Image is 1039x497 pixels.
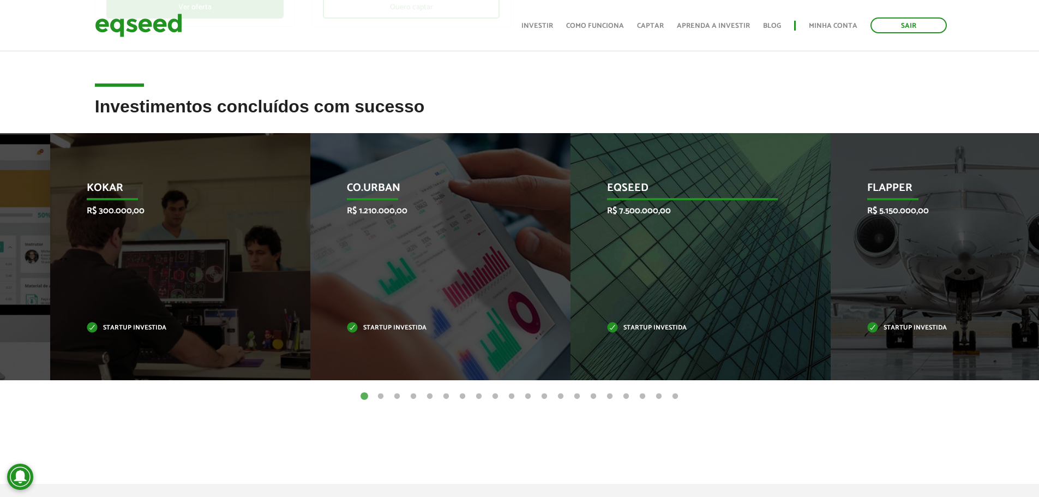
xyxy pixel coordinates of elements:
button: 1 of 20 [359,391,370,402]
p: R$ 5.150.000,00 [867,206,1038,216]
button: 19 of 20 [653,391,664,402]
p: Kokar [87,182,257,200]
button: 7 of 20 [457,391,468,402]
button: 11 of 20 [522,391,533,402]
p: EqSeed [607,182,778,200]
button: 5 of 20 [424,391,435,402]
button: 20 of 20 [670,391,681,402]
button: 3 of 20 [392,391,403,402]
p: Startup investida [347,325,518,331]
a: Minha conta [809,22,857,29]
button: 12 of 20 [539,391,550,402]
p: Startup investida [607,325,778,331]
a: Captar [637,22,664,29]
button: 9 of 20 [490,391,501,402]
button: 6 of 20 [441,391,452,402]
p: R$ 1.210.000,00 [347,206,518,216]
button: 10 of 20 [506,391,517,402]
a: Aprenda a investir [677,22,750,29]
a: Blog [763,22,781,29]
h2: Investimentos concluídos com sucesso [95,97,945,133]
p: Startup investida [87,325,257,331]
a: Sair [870,17,947,33]
button: 18 of 20 [637,391,648,402]
p: R$ 300.000,00 [87,206,257,216]
p: Co.Urban [347,182,518,200]
p: R$ 7.500.000,00 [607,206,778,216]
button: 17 of 20 [621,391,632,402]
button: 15 of 20 [588,391,599,402]
button: 14 of 20 [572,391,582,402]
button: 2 of 20 [375,391,386,402]
p: Startup investida [867,325,1038,331]
button: 13 of 20 [555,391,566,402]
a: Como funciona [566,22,624,29]
button: 8 of 20 [473,391,484,402]
button: 16 of 20 [604,391,615,402]
button: 4 of 20 [408,391,419,402]
img: EqSeed [95,11,182,40]
a: Investir [521,22,553,29]
p: Flapper [867,182,1038,200]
